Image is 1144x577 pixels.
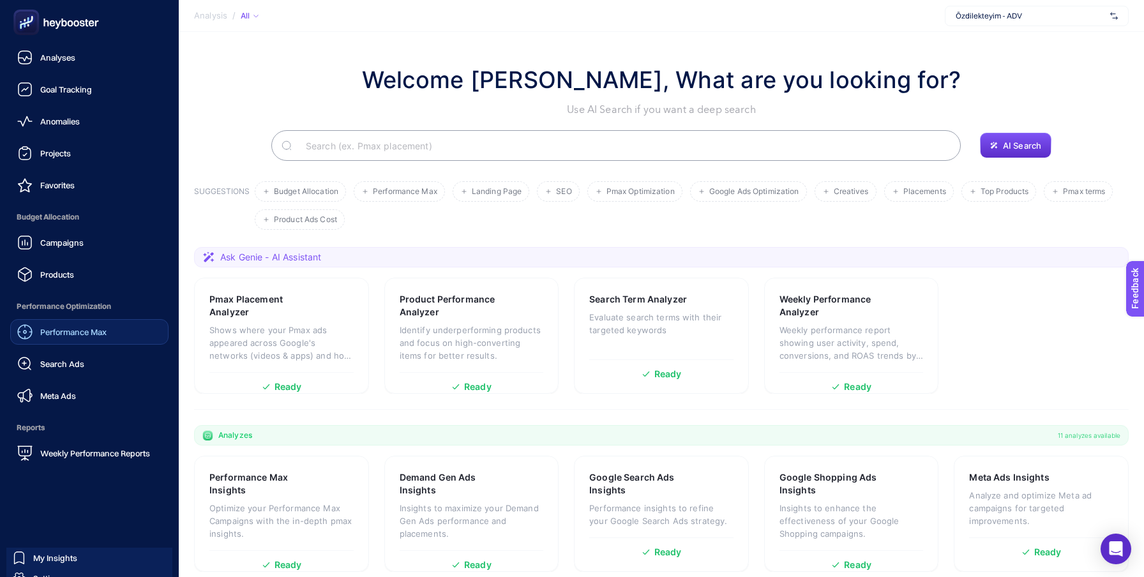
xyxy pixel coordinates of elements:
a: Performance Max [10,319,169,345]
a: Products [10,262,169,287]
span: Campaigns [40,237,84,248]
span: Performance Max [40,327,107,337]
p: Evaluate search terms with their targeted keywords [589,311,734,336]
span: Budget Allocation [10,204,169,230]
span: Search Ads [40,359,84,369]
a: Product Performance AnalyzerIdentify underperforming products and focus on high-converting items ... [384,278,559,394]
span: Meta Ads [40,391,76,401]
span: Analyses [40,52,75,63]
span: Products [40,269,74,280]
span: Favorites [40,180,75,190]
p: Analyze and optimize Meta ad campaigns for targeted improvements. [969,489,1113,527]
span: / [232,10,236,20]
a: Projects [10,140,169,166]
h3: Google Search Ads Insights [589,471,694,497]
h3: Google Shopping Ads Insights [779,471,885,497]
span: Performance Max [373,187,437,197]
button: AI Search [980,133,1051,158]
div: Open Intercom Messenger [1101,534,1131,564]
a: Demand Gen Ads InsightsInsights to maximize your Demand Gen Ads performance and placements.Ready [384,456,559,572]
p: Identify underperforming products and focus on high-converting items for better results. [400,324,544,362]
span: Ready [654,548,682,557]
span: Goal Tracking [40,84,92,94]
span: Pmax terms [1063,187,1105,197]
a: Goal Tracking [10,77,169,102]
span: AI Search [1003,140,1041,151]
span: Özdilekteyim - ADV [956,11,1105,21]
a: Favorites [10,172,169,198]
span: Ready [654,370,682,378]
span: Ready [464,560,492,569]
p: Optimize your Performance Max Campaigns with the in-depth pmax insights. [209,502,354,540]
span: Ready [844,382,871,391]
a: Weekly Performance AnalyzerWeekly performance report showing user activity, spend, conversions, a... [764,278,939,394]
span: Creatives [834,187,869,197]
span: Reports [10,415,169,440]
a: Meta Ads [10,383,169,408]
span: Ask Genie - AI Assistant [220,251,321,264]
span: My Insights [33,553,77,563]
a: Google Search Ads InsightsPerformance insights to refine your Google Search Ads strategy.Ready [574,456,749,572]
a: Meta Ads InsightsAnalyze and optimize Meta ad campaigns for targeted improvements.Ready [954,456,1129,572]
span: Google Ads Optimization [709,187,799,197]
span: Ready [844,560,871,569]
h3: SUGGESTIONS [194,186,250,230]
h3: Demand Gen Ads Insights [400,471,504,497]
span: Ready [275,382,302,391]
span: Anomalies [40,116,80,126]
span: Performance Optimization [10,294,169,319]
div: All [241,11,259,21]
a: Google Shopping Ads InsightsInsights to enhance the effectiveness of your Google Shopping campaig... [764,456,939,572]
span: Analyzes [218,430,252,440]
img: svg%3e [1110,10,1118,22]
a: Weekly Performance Reports [10,440,169,466]
a: Analyses [10,45,169,70]
h3: Weekly Performance Analyzer [779,293,885,318]
a: Performance Max InsightsOptimize your Performance Max Campaigns with the in-depth pmax insights.R... [194,456,369,572]
a: Anomalies [10,109,169,134]
p: Performance insights to refine your Google Search Ads strategy. [589,502,734,527]
span: Budget Allocation [274,187,338,197]
span: Weekly Performance Reports [40,448,150,458]
p: Weekly performance report showing user activity, spend, conversions, and ROAS trends by week. [779,324,924,362]
span: Product Ads Cost [274,215,337,225]
span: Feedback [8,4,49,14]
a: Campaigns [10,230,169,255]
span: Ready [1034,548,1062,557]
span: Ready [464,382,492,391]
span: 11 analyzes available [1058,430,1120,440]
span: Analysis [194,11,227,21]
span: Pmax Optimization [606,187,675,197]
h3: Performance Max Insights [209,471,313,497]
p: Shows where your Pmax ads appeared across Google's networks (videos & apps) and how each placemen... [209,324,354,362]
h3: Pmax Placement Analyzer [209,293,313,318]
a: Search Ads [10,351,169,377]
p: Use AI Search if you want a deep search [362,102,961,117]
span: Placements [903,187,946,197]
p: Insights to maximize your Demand Gen Ads performance and placements. [400,502,544,540]
h3: Product Performance Analyzer [400,293,505,318]
span: Top Products [981,187,1028,197]
h1: Welcome [PERSON_NAME], What are you looking for? [362,63,961,97]
span: SEO [556,187,571,197]
p: Insights to enhance the effectiveness of your Google Shopping campaigns. [779,502,924,540]
h3: Search Term Analyzer [589,293,687,306]
a: Search Term AnalyzerEvaluate search terms with their targeted keywordsReady [574,278,749,394]
span: Projects [40,148,71,158]
a: Pmax Placement AnalyzerShows where your Pmax ads appeared across Google's networks (videos & apps... [194,278,369,394]
h3: Meta Ads Insights [969,471,1049,484]
span: Landing Page [472,187,522,197]
input: Search [296,128,951,163]
a: My Insights [6,548,172,568]
span: Ready [275,560,302,569]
